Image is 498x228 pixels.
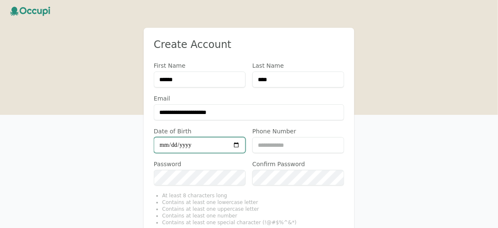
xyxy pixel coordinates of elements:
h2: Create Account [154,38,344,51]
label: Confirm Password [252,160,344,168]
li: Contains at least one lowercase letter [162,199,344,206]
label: Date of Birth [154,127,246,135]
label: Last Name [252,61,344,70]
li: Contains at least one number [162,212,344,219]
label: Password [154,160,246,168]
li: At least 8 characters long [162,192,344,199]
label: Phone Number [252,127,344,135]
li: Contains at least one uppercase letter [162,206,344,212]
label: First Name [154,61,246,70]
label: Email [154,94,344,103]
li: Contains at least one special character (!@#$%^&*) [162,219,344,226]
